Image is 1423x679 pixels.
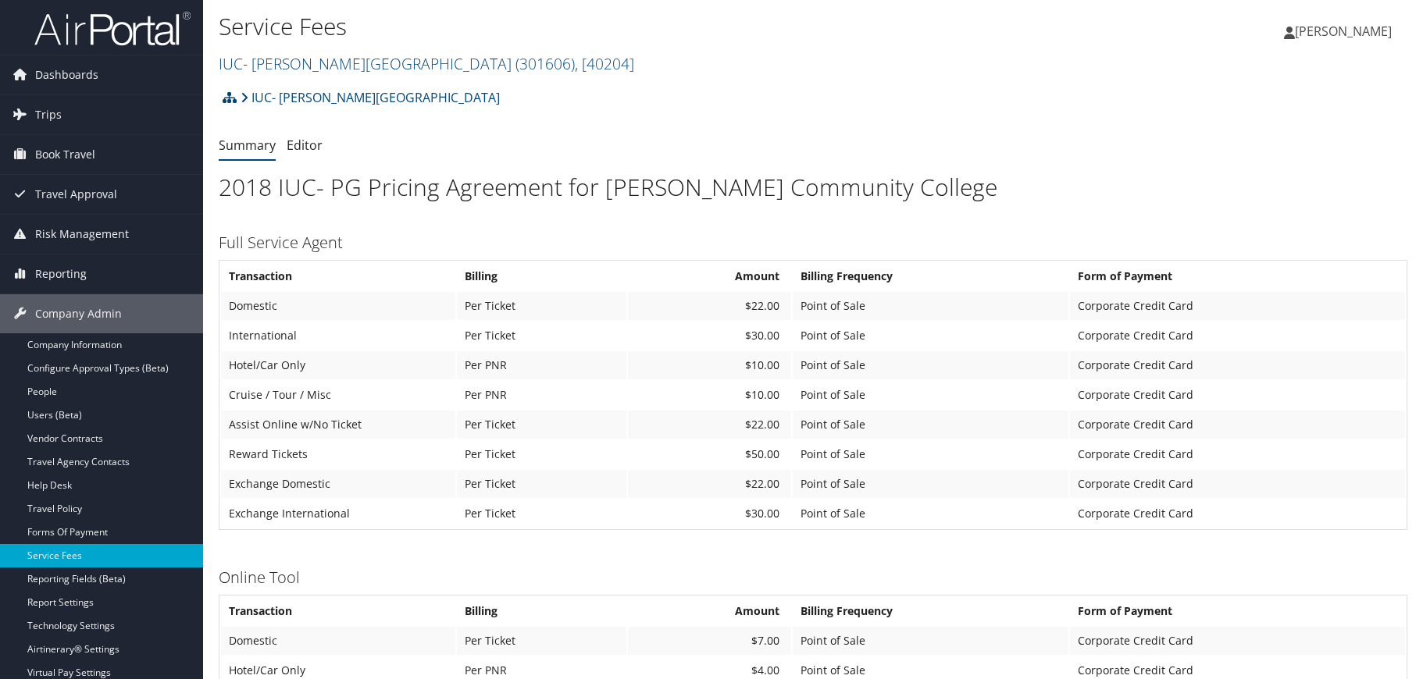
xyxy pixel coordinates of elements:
[221,627,455,655] td: Domestic
[575,53,634,74] span: , [ 40204 ]
[1284,8,1407,55] a: [PERSON_NAME]
[457,627,626,655] td: Per Ticket
[628,351,791,379] td: $10.00
[793,411,1068,439] td: Point of Sale
[457,470,626,498] td: Per Ticket
[1070,351,1405,379] td: Corporate Credit Card
[628,411,791,439] td: $22.00
[287,137,323,154] a: Editor
[457,597,626,625] th: Billing
[628,627,791,655] td: $7.00
[793,322,1068,350] td: Point of Sale
[1070,322,1405,350] td: Corporate Credit Card
[219,53,634,74] a: IUC- [PERSON_NAME][GEOGRAPHIC_DATA]
[221,411,455,439] td: Assist Online w/No Ticket
[221,292,455,320] td: Domestic
[221,597,455,625] th: Transaction
[35,294,122,333] span: Company Admin
[1070,411,1405,439] td: Corporate Credit Card
[221,470,455,498] td: Exchange Domestic
[35,135,95,174] span: Book Travel
[221,351,455,379] td: Hotel/Car Only
[221,440,455,468] td: Reward Tickets
[793,292,1068,320] td: Point of Sale
[628,440,791,468] td: $50.00
[515,53,575,74] span: ( 301606 )
[457,292,626,320] td: Per Ticket
[219,567,1407,588] h3: Online Tool
[35,55,98,94] span: Dashboards
[628,262,791,290] th: Amount
[628,470,791,498] td: $22.00
[241,82,500,113] a: IUC- [PERSON_NAME][GEOGRAPHIC_DATA]
[793,470,1068,498] td: Point of Sale
[793,499,1068,528] td: Point of Sale
[793,440,1068,468] td: Point of Sale
[35,95,62,134] span: Trips
[1070,292,1405,320] td: Corporate Credit Card
[221,499,455,528] td: Exchange International
[35,215,129,254] span: Risk Management
[628,499,791,528] td: $30.00
[457,262,626,290] th: Billing
[793,381,1068,409] td: Point of Sale
[628,292,791,320] td: $22.00
[793,351,1068,379] td: Point of Sale
[219,10,1011,43] h1: Service Fees
[221,381,455,409] td: Cruise / Tour / Misc
[793,262,1068,290] th: Billing Frequency
[457,499,626,528] td: Per Ticket
[35,175,117,214] span: Travel Approval
[457,381,626,409] td: Per PNR
[457,440,626,468] td: Per Ticket
[628,597,791,625] th: Amount
[1070,627,1405,655] td: Corporate Credit Card
[1070,597,1405,625] th: Form of Payment
[1295,23,1392,40] span: [PERSON_NAME]
[457,411,626,439] td: Per Ticket
[793,597,1068,625] th: Billing Frequency
[1070,499,1405,528] td: Corporate Credit Card
[221,262,455,290] th: Transaction
[221,322,455,350] td: International
[219,171,1407,204] h1: 2018 IUC- PG Pricing Agreement for [PERSON_NAME] Community College
[628,381,791,409] td: $10.00
[1070,262,1405,290] th: Form of Payment
[1070,470,1405,498] td: Corporate Credit Card
[219,232,1407,254] h3: Full Service Agent
[1070,440,1405,468] td: Corporate Credit Card
[628,322,791,350] td: $30.00
[793,627,1068,655] td: Point of Sale
[35,254,87,293] span: Reporting
[457,322,626,350] td: Per Ticket
[219,137,276,154] a: Summary
[457,351,626,379] td: Per PNR
[34,10,191,47] img: airportal-logo.png
[1070,381,1405,409] td: Corporate Credit Card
